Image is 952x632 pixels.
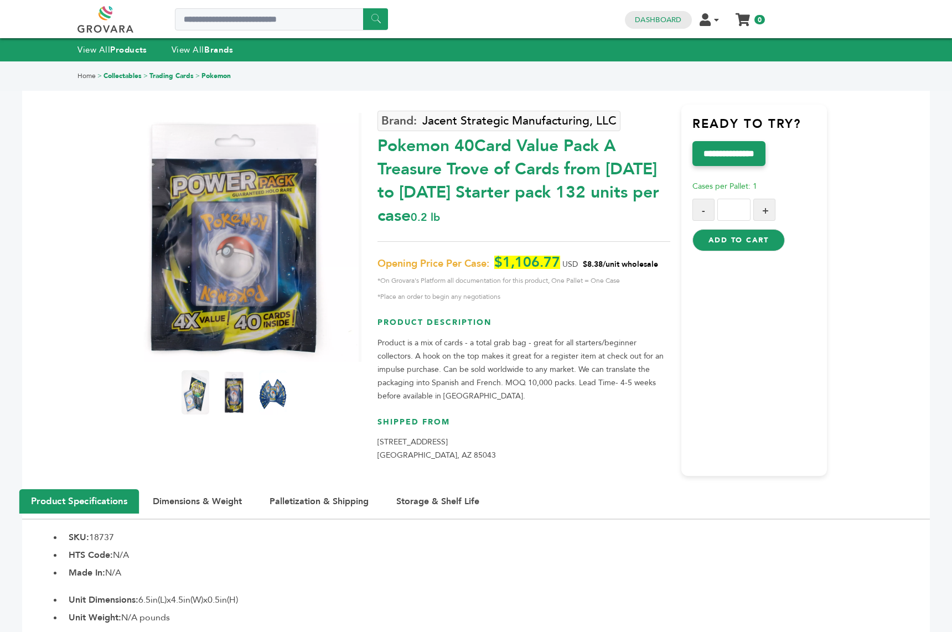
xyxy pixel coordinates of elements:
p: [STREET_ADDRESS] [GEOGRAPHIC_DATA], AZ 85043 [377,436,670,462]
span: > [143,71,148,80]
a: Trading Cards [149,71,194,80]
button: Storage & Shelf Life [385,490,490,513]
button: + [753,199,775,221]
h3: Ready to try? [692,116,827,141]
a: My Cart [737,10,749,22]
button: Dimensions & Weight [142,490,253,513]
li: 18737 [63,531,930,544]
a: Pokemon [201,71,231,80]
span: 0.2 lb [411,210,440,225]
button: - [692,199,715,221]
span: Opening Price Per Case: [377,257,489,271]
span: Cases per Pallet: 1 [692,181,757,191]
a: Collectables [104,71,142,80]
img: Pokemon 40-Card Value Pack – A Treasure Trove of Cards from 1996 to 2024 - Starter pack! 132 unit... [182,370,209,415]
span: $8.38/unit wholesale [583,259,658,270]
a: View AllBrands [172,44,234,55]
div: Pokemon 40Card Value Pack A Treasure Trove of Cards from [DATE] to [DATE] Starter pack 132 units ... [377,129,670,227]
h3: Shipped From [377,417,670,436]
b: SKU: [69,531,89,543]
span: > [195,71,200,80]
p: Product is a mix of cards - a total grab bag - great for all starters/beginner collectors. A hook... [377,336,670,403]
h3: Product Description [377,317,670,336]
b: Made In: [69,567,105,579]
strong: Brands [204,44,233,55]
a: Jacent Strategic Manufacturing, LLC [377,111,620,131]
input: Search a product or brand... [175,8,388,30]
button: Product Specifications [19,489,139,514]
img: Pokemon 40-Card Value Pack – A Treasure Trove of Cards from 1996 to 2024 - Starter pack! 132 unit... [110,113,359,362]
li: 6.5in(L)x4.5in(W)x0.5in(H) [63,593,930,607]
strong: Products [110,44,147,55]
span: USD [562,259,578,270]
a: Home [77,71,96,80]
b: Unit Dimensions: [69,594,138,606]
a: View AllProducts [77,44,147,55]
li: N/A [63,548,930,562]
img: Pokemon 40-Card Value Pack – A Treasure Trove of Cards from 1996 to 2024 - Starter pack! 132 unit... [220,370,248,415]
span: $1,106.77 [494,256,560,269]
span: *Place an order to begin any negotiations [377,290,670,303]
span: > [97,71,102,80]
img: Pokemon 40-Card Value Pack – A Treasure Trove of Cards from 1996 to 2024 - Starter pack! 132 unit... [259,370,287,415]
button: Palletization & Shipping [258,490,380,513]
b: Unit Weight: [69,612,121,624]
b: HTS Code: [69,549,113,561]
a: Dashboard [635,15,681,25]
li: N/A pounds [63,611,930,624]
span: *On Grovara's Platform all documentation for this product, One Pallet = One Case [377,274,670,287]
li: N/A [63,566,930,579]
button: Add to Cart [692,229,785,251]
span: 0 [754,15,765,24]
